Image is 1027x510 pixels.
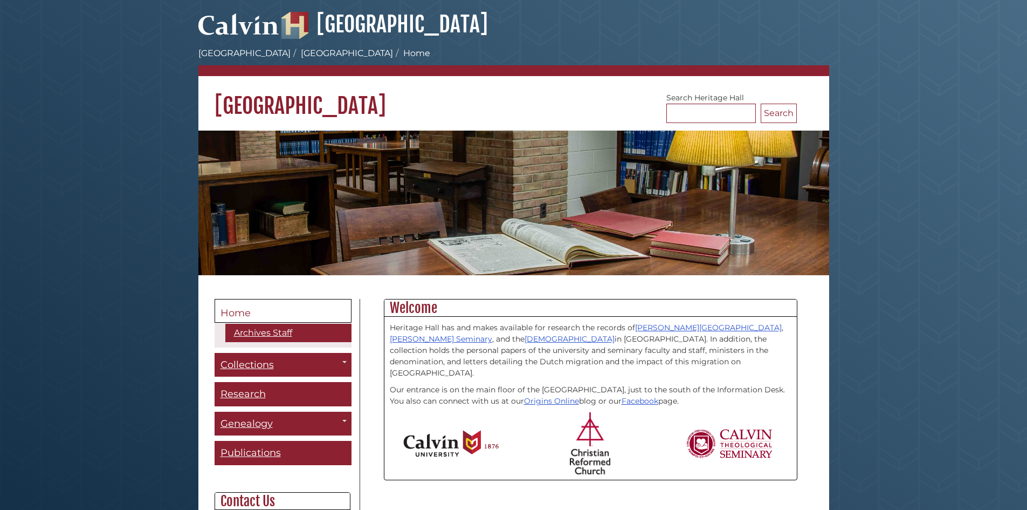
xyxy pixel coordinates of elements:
[220,359,274,371] span: Collections
[390,334,492,344] a: [PERSON_NAME] Seminary
[198,25,279,35] a: Calvin University
[215,493,350,510] h2: Contact Us
[525,334,615,344] a: [DEMOGRAPHIC_DATA]
[524,396,579,406] a: Origins Online
[220,418,273,430] span: Genealogy
[220,447,281,459] span: Publications
[198,48,291,58] a: [GEOGRAPHIC_DATA]
[215,299,351,323] a: Home
[403,430,499,457] img: Calvin University
[301,48,393,58] a: [GEOGRAPHIC_DATA]
[220,388,266,400] span: Research
[384,300,797,317] h2: Welcome
[622,396,658,406] a: Facebook
[570,412,610,474] img: Christian Reformed Church
[215,382,351,406] a: Research
[198,76,829,119] h1: [GEOGRAPHIC_DATA]
[215,441,351,465] a: Publications
[215,353,351,377] a: Collections
[281,11,488,38] a: [GEOGRAPHIC_DATA]
[215,412,351,436] a: Genealogy
[390,322,791,379] p: Heritage Hall has and makes available for research the records of , , and the in [GEOGRAPHIC_DATA...
[220,307,251,319] span: Home
[761,104,797,123] button: Search
[393,47,430,60] li: Home
[225,324,351,342] a: Archives Staff
[198,47,829,76] nav: breadcrumb
[686,429,773,458] img: Calvin Theological Seminary
[198,9,279,39] img: Calvin
[635,323,782,332] a: [PERSON_NAME][GEOGRAPHIC_DATA]
[281,12,308,39] img: Hekman Library Logo
[390,384,791,407] p: Our entrance is on the main floor of the [GEOGRAPHIC_DATA], just to the south of the Information ...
